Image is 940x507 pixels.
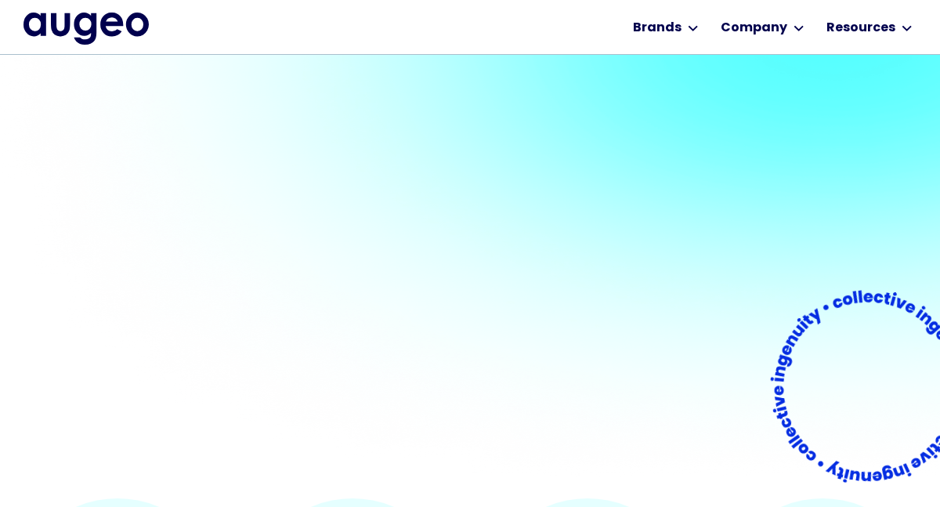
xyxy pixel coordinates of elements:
[633,19,681,38] div: Brands
[826,19,895,38] div: Resources
[721,19,787,38] div: Company
[23,13,149,44] a: home
[23,13,149,44] img: Augeo's full logo in midnight blue.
